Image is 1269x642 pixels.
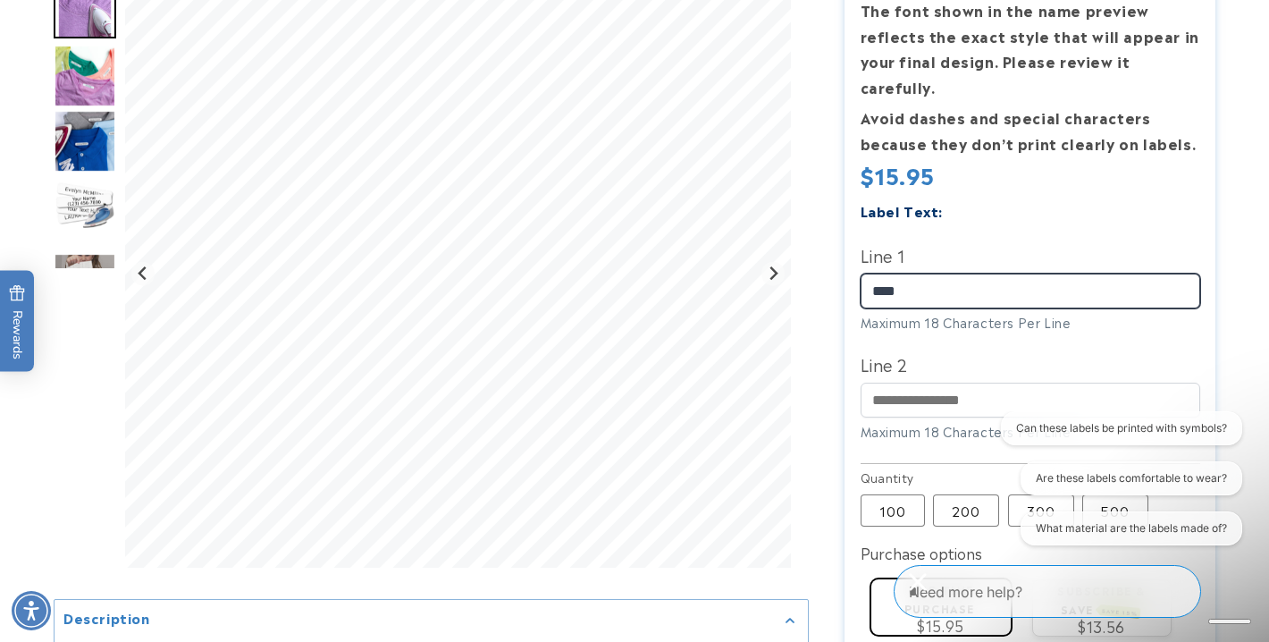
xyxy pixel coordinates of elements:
[54,253,116,290] img: null
[54,175,116,238] img: Iron-on name labels with an iron
[917,614,964,636] span: $15.95
[761,262,786,286] button: Next slide
[861,106,1197,154] strong: Avoid dashes and special characters because they don’t print clearly on labels.
[861,241,1200,269] label: Line 1
[54,110,116,173] div: Go to slide 3
[861,469,916,486] legend: Quantity
[12,591,51,630] div: Accessibility Menu
[54,45,116,107] img: Iron on name tags ironed to a t-shirt
[894,558,1251,624] iframe: Gorgias Floating Chat
[861,313,1200,332] div: Maximum 18 Characters Per Line
[861,422,1200,441] div: Maximum 18 Characters Per Line
[1078,615,1125,637] span: $13.56
[131,262,155,286] button: Go to last slide
[861,542,982,563] label: Purchase options
[986,411,1251,562] iframe: Gorgias live chat conversation starters
[861,158,936,190] span: $15.95
[14,499,226,553] iframe: Sign Up via Text for Offers
[54,110,116,173] img: Iron on name labels ironed to shirt collar
[861,494,925,527] label: 100
[54,241,116,303] div: Go to slide 5
[861,350,1200,378] label: Line 2
[54,45,116,107] div: Go to slide 2
[55,601,808,641] summary: Description
[9,285,26,359] span: Rewards
[54,175,116,238] div: Go to slide 4
[861,200,944,221] label: Label Text:
[933,494,999,527] label: 200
